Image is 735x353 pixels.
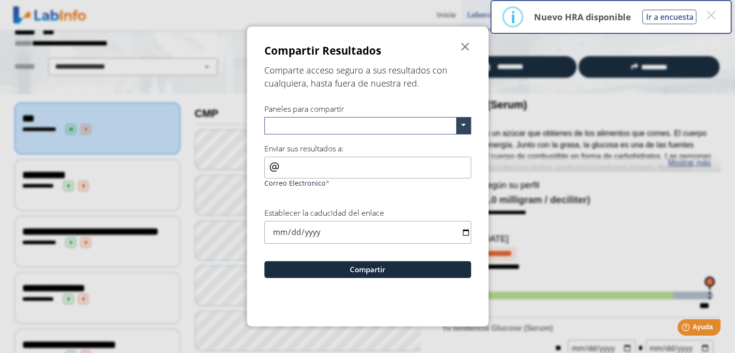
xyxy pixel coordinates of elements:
div: i [510,8,515,26]
button: Compartir [264,261,471,278]
button: Close this dialog [702,6,720,24]
h3: Compartir Resultados [264,43,381,59]
p: Nuevo HRA disponible [533,11,631,23]
span:  [460,41,471,53]
button: Ir a encuesta [642,10,696,24]
label: Paneles para compartir [264,103,344,114]
label: Establecer la caducidad del enlace [264,207,384,218]
label: Enviar sus resultados a: [264,143,344,154]
label: Correo Electronico [264,178,471,188]
h5: Comparte acceso seguro a sus resultados con cualquiera, hasta fuera de nuestra red. [264,64,471,90]
iframe: Help widget launcher [649,315,724,342]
